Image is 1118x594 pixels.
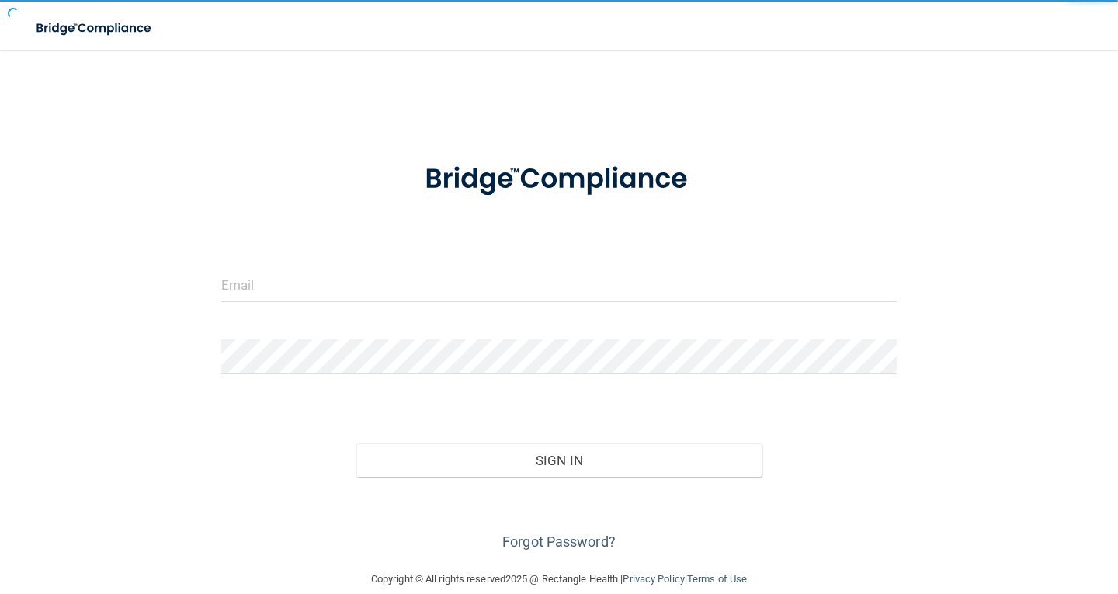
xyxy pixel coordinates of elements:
img: bridge_compliance_login_screen.278c3ca4.svg [396,143,722,216]
a: Forgot Password? [502,533,616,550]
button: Sign In [356,443,762,478]
a: Privacy Policy [623,573,684,585]
img: bridge_compliance_login_screen.278c3ca4.svg [23,12,166,44]
input: Email [221,267,897,302]
a: Terms of Use [687,573,747,585]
